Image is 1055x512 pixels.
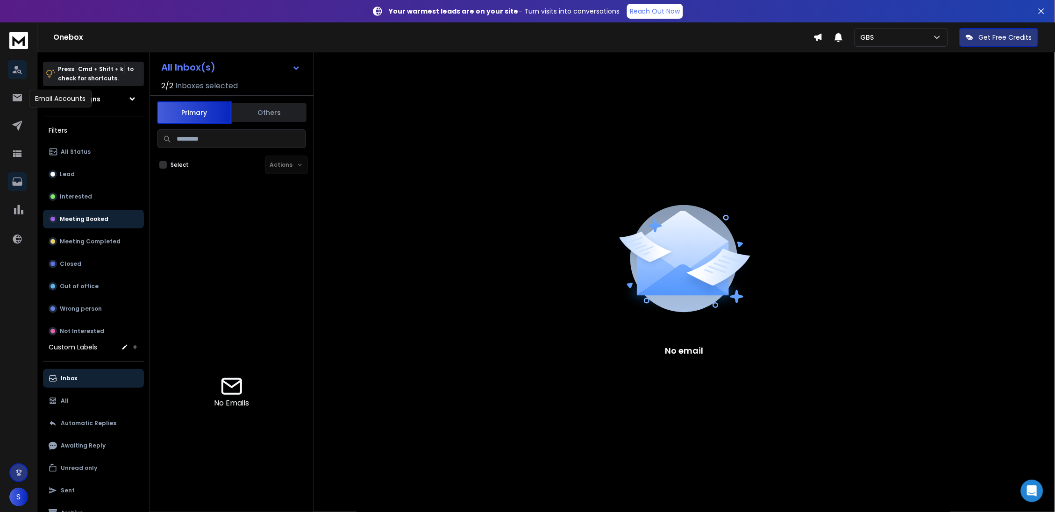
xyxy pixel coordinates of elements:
[389,7,518,16] strong: Your warmest leads are on your site
[53,32,813,43] h1: Onebox
[43,459,144,477] button: Unread only
[60,238,121,245] p: Meeting Completed
[43,124,144,137] h3: Filters
[861,33,878,42] p: GBS
[43,391,144,410] button: All
[61,487,75,494] p: Sent
[60,327,104,335] p: Not Interested
[60,305,102,313] p: Wrong person
[29,90,92,107] div: Email Accounts
[959,28,1039,47] button: Get Free Credits
[161,63,215,72] h1: All Inbox(s)
[43,210,144,228] button: Meeting Booked
[630,7,680,16] p: Reach Out Now
[979,33,1032,42] p: Get Free Credits
[60,193,92,200] p: Interested
[43,142,144,161] button: All Status
[43,369,144,388] button: Inbox
[43,165,144,184] button: Lead
[9,488,28,506] button: S
[61,148,91,156] p: All Status
[43,187,144,206] button: Interested
[175,80,238,92] h3: Inboxes selected
[60,171,75,178] p: Lead
[627,4,683,19] a: Reach Out Now
[232,102,307,123] button: Others
[9,32,28,49] img: logo
[61,420,116,427] p: Automatic Replies
[43,232,144,251] button: Meeting Completed
[61,375,77,382] p: Inbox
[154,58,308,77] button: All Inbox(s)
[43,277,144,296] button: Out of office
[157,101,232,124] button: Primary
[171,161,189,169] label: Select
[58,64,134,83] p: Press to check for shortcuts.
[161,80,173,92] span: 2 / 2
[43,481,144,500] button: Sent
[665,344,704,357] p: No email
[61,464,97,472] p: Unread only
[389,7,620,16] p: – Turn visits into conversations
[1021,480,1043,502] div: Open Intercom Messenger
[43,414,144,433] button: Automatic Replies
[43,299,144,318] button: Wrong person
[43,90,144,108] button: All Campaigns
[60,215,108,223] p: Meeting Booked
[49,342,97,352] h3: Custom Labels
[43,255,144,273] button: Closed
[60,283,99,290] p: Out of office
[60,260,81,268] p: Closed
[77,64,125,74] span: Cmd + Shift + k
[43,322,144,341] button: Not Interested
[214,398,249,409] p: No Emails
[61,442,106,449] p: Awaiting Reply
[43,436,144,455] button: Awaiting Reply
[61,397,69,405] p: All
